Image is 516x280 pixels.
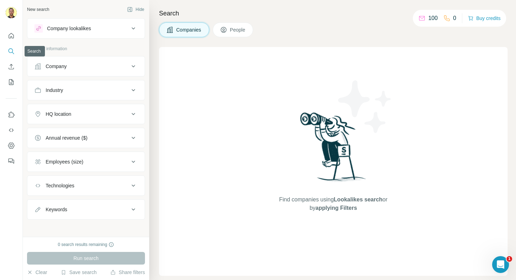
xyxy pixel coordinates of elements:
[27,46,145,52] p: Company information
[492,256,509,273] iframe: Intercom live chat
[468,13,501,23] button: Buy credits
[46,158,83,165] div: Employees (size)
[122,4,149,15] button: Hide
[159,8,508,18] h4: Search
[297,111,370,189] img: Surfe Illustration - Woman searching with binoculars
[46,182,74,189] div: Technologies
[428,14,438,22] p: 100
[6,124,17,136] button: Use Surfe API
[176,26,202,33] span: Companies
[61,269,97,276] button: Save search
[46,87,63,94] div: Industry
[334,196,383,202] span: Lookalikes search
[6,60,17,73] button: Enrich CSV
[230,26,246,33] span: People
[58,241,114,248] div: 0 search results remaining
[6,29,17,42] button: Quick start
[507,256,512,262] span: 1
[27,177,145,194] button: Technologies
[27,20,145,37] button: Company lookalikes
[6,76,17,88] button: My lists
[27,201,145,218] button: Keywords
[27,58,145,75] button: Company
[46,206,67,213] div: Keywords
[453,14,456,22] p: 0
[6,155,17,167] button: Feedback
[110,269,145,276] button: Share filters
[277,195,389,212] span: Find companies using or by
[46,63,67,70] div: Company
[27,269,47,276] button: Clear
[46,134,87,141] div: Annual revenue ($)
[27,82,145,99] button: Industry
[6,7,17,18] img: Avatar
[6,45,17,58] button: Search
[316,205,357,211] span: applying Filters
[6,139,17,152] button: Dashboard
[333,75,397,138] img: Surfe Illustration - Stars
[46,111,71,118] div: HQ location
[27,6,49,13] div: New search
[27,129,145,146] button: Annual revenue ($)
[6,108,17,121] button: Use Surfe on LinkedIn
[27,153,145,170] button: Employees (size)
[47,25,91,32] div: Company lookalikes
[27,106,145,122] button: HQ location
